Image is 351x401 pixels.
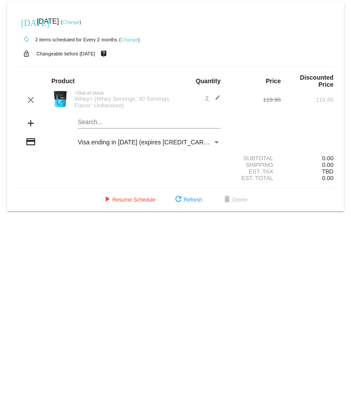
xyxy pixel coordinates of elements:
[95,192,163,208] button: Resume Schedule
[210,95,221,105] mat-icon: edit
[228,162,281,168] div: Shipping
[102,197,156,203] span: Resume Schedule
[25,118,36,129] mat-icon: add
[21,17,32,27] mat-icon: [DATE]
[205,95,221,102] span: 2
[322,162,333,168] span: 0.00
[173,197,202,203] span: Refresh
[70,96,176,109] div: Whey+ (Whey Servings: 30 Servings, Flavor: Unflavored)
[78,119,221,126] input: Search...
[228,168,281,175] div: Est. Tax
[166,192,209,208] button: Refresh
[281,96,333,103] div: 110.48
[322,168,333,175] span: TBD
[36,51,95,56] small: Changeable before [DATE]
[25,136,36,147] mat-icon: credit_card
[281,155,333,162] div: 0.00
[51,77,75,85] strong: Product
[195,77,221,85] strong: Quantity
[62,19,80,25] a: Change
[119,37,140,42] small: ( )
[222,197,248,203] span: Delete
[21,34,32,45] mat-icon: autorenew
[78,139,231,146] span: Visa ending in [DATE] (expires [CREDIT_CARD_DATA])
[78,139,221,146] mat-select: Payment Method
[70,91,176,96] div: Out of stock
[215,192,255,208] button: Delete
[61,19,81,25] small: ( )
[21,48,32,59] mat-icon: lock_open
[75,91,78,95] mat-icon: not_interested
[51,90,69,108] img: Image-1-Carousel-Whey-2lb-Unflavored-no-badge-Transp.png
[222,195,232,205] mat-icon: delete
[18,37,117,42] small: 2 items scheduled for Every 2 months
[228,175,281,181] div: Est. Total
[25,95,36,105] mat-icon: clear
[121,37,138,42] a: Change
[102,195,112,205] mat-icon: play_arrow
[228,96,281,103] div: 119.98
[266,77,281,85] strong: Price
[300,74,333,88] strong: Discounted Price
[173,195,184,205] mat-icon: refresh
[228,155,281,162] div: Subtotal
[98,48,109,59] mat-icon: live_help
[322,175,333,181] span: 0.00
